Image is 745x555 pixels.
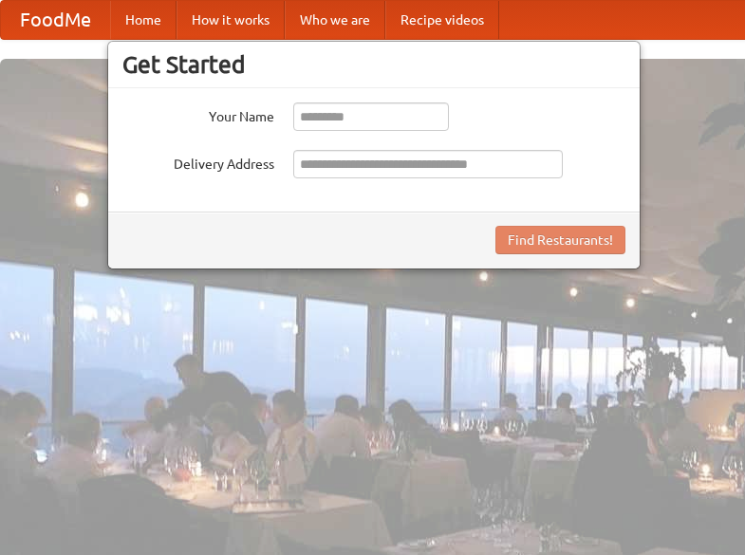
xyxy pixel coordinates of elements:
[1,1,110,39] a: FoodMe
[285,1,385,39] a: Who we are
[122,50,625,79] h3: Get Started
[177,1,285,39] a: How it works
[495,226,625,254] button: Find Restaurants!
[122,102,274,126] label: Your Name
[110,1,177,39] a: Home
[385,1,499,39] a: Recipe videos
[122,150,274,174] label: Delivery Address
